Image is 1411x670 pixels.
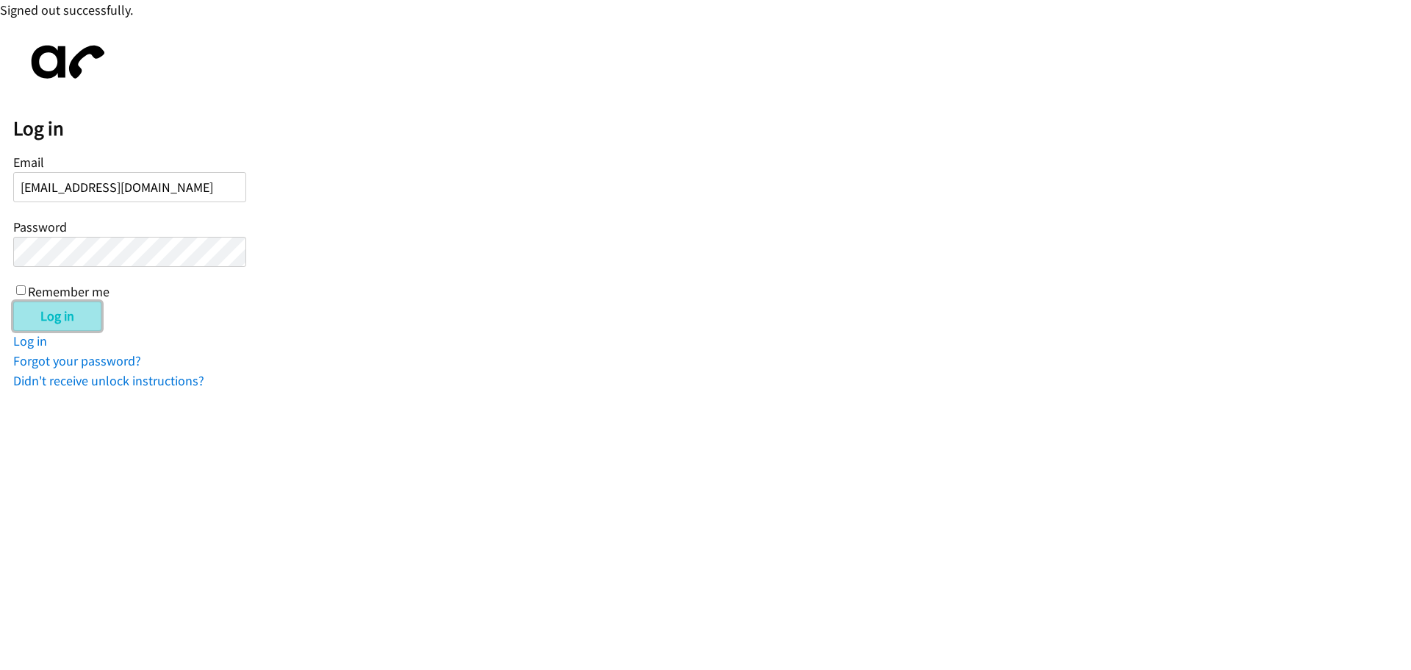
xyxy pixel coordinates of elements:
[13,302,101,331] input: Log in
[13,154,44,171] label: Email
[13,33,116,91] img: aphone-8a226864a2ddd6a5e75d1ebefc011f4aa8f32683c2d82f3fb0802fe031f96514.svg
[28,283,109,300] label: Remember me
[13,352,141,369] a: Forgot your password?
[13,116,1411,141] h2: Log in
[13,218,67,235] label: Password
[13,372,204,389] a: Didn't receive unlock instructions?
[13,332,47,349] a: Log in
